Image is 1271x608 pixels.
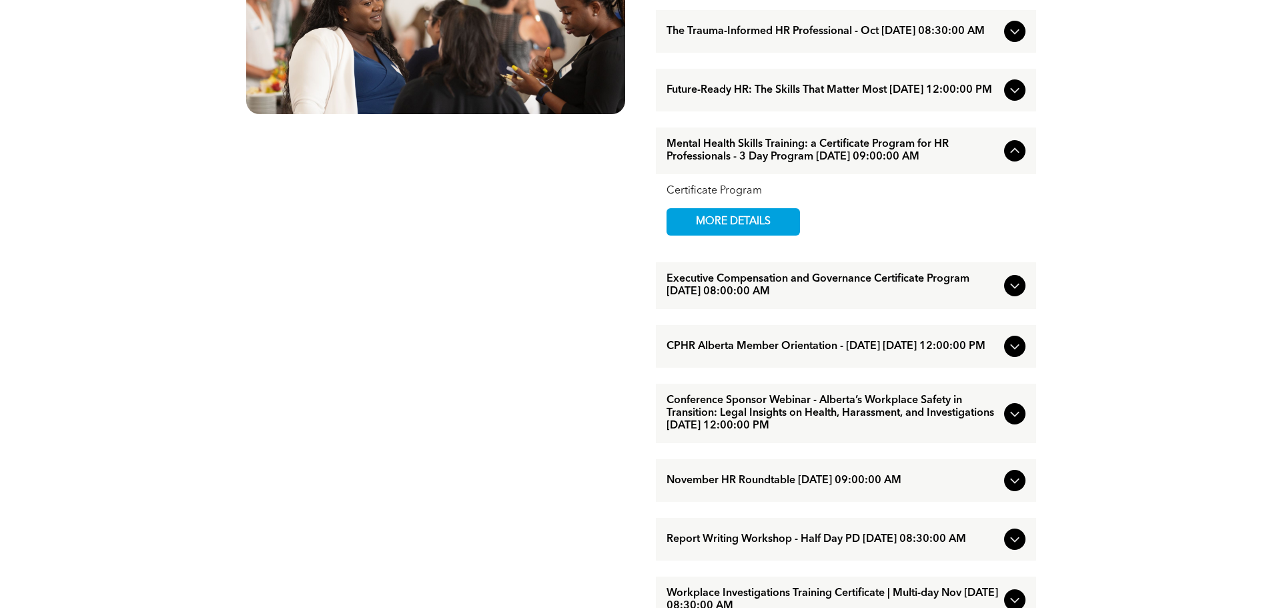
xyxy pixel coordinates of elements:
[667,475,999,487] span: November HR Roundtable [DATE] 09:00:00 AM
[667,138,999,164] span: Mental Health Skills Training: a Certificate Program for HR Professionals - 3 Day Program [DATE] ...
[667,25,999,38] span: The Trauma-Informed HR Professional - Oct [DATE] 08:30:00 AM
[667,185,1025,198] div: Certificate Program
[681,209,786,235] span: MORE DETAILS
[667,533,999,546] span: Report Writing Workshop - Half Day PD [DATE] 08:30:00 AM
[667,208,800,236] a: MORE DETAILS
[667,394,999,432] span: Conference Sponsor Webinar - Alberta’s Workplace Safety in Transition: Legal Insights on Health, ...
[667,273,999,298] span: Executive Compensation and Governance Certificate Program [DATE] 08:00:00 AM
[667,340,999,353] span: CPHR Alberta Member Orientation - [DATE] [DATE] 12:00:00 PM
[667,84,999,97] span: Future-Ready HR: The Skills That Matter Most [DATE] 12:00:00 PM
